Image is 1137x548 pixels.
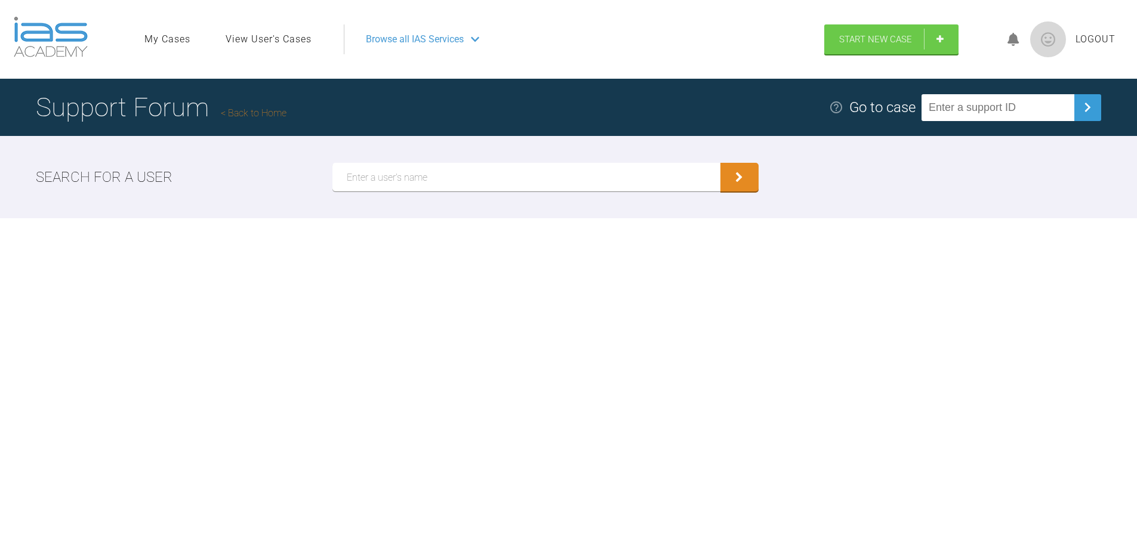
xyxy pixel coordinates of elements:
[14,17,88,57] img: logo-light.3e3ef733.png
[829,100,843,114] img: help.e70b9f3d.svg
[221,107,286,119] a: Back to Home
[332,163,720,191] input: Enter a user's name
[1030,21,1066,57] img: profile.png
[922,94,1074,121] input: Enter a support ID
[36,86,286,128] h1: Support Forum
[1078,98,1097,117] img: chevronRight.28bd32b0.svg
[36,166,172,188] h2: Search for a user
[849,96,916,119] div: Go to case
[1076,32,1116,47] a: Logout
[144,32,190,47] a: My Cases
[824,24,959,54] a: Start New Case
[226,32,312,47] a: View User's Cases
[839,34,912,45] span: Start New Case
[366,32,464,47] span: Browse all IAS Services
